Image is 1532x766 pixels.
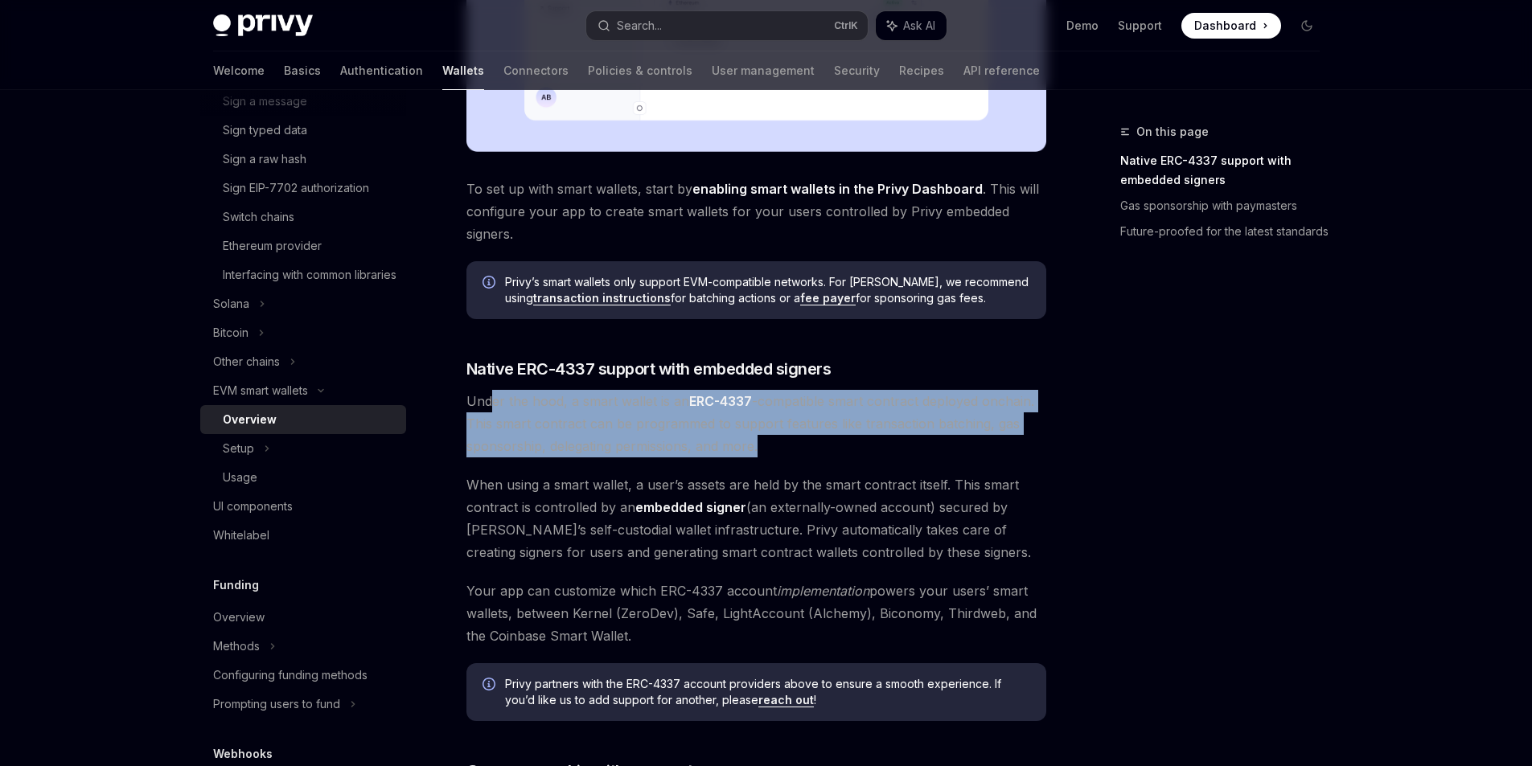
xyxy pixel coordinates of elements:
svg: Info [483,678,499,694]
div: Other chains [213,352,280,371]
a: reach out [758,693,814,707]
a: Dashboard [1181,13,1281,39]
a: Overview [200,405,406,434]
a: Authentication [340,51,423,90]
h5: Webhooks [213,744,273,764]
strong: embedded signer [635,499,746,515]
img: dark logo [213,14,313,37]
span: Privy partners with the ERC-4337 account providers above to ensure a smooth experience. If you’d ... [505,676,1030,708]
span: Under the hood, a smart wallet is an -compatible smart contract deployed onchain. This smart cont... [466,390,1046,457]
a: Interfacing with common libraries [200,260,406,289]
div: Usage [223,468,257,487]
div: Search... [617,16,662,35]
a: enabling smart wallets in the Privy Dashboard [692,181,983,198]
a: API reference [963,51,1040,90]
div: Setup [223,439,254,458]
a: fee payer [800,291,856,305]
a: Usage [200,463,406,492]
div: Configuring funding methods [213,666,368,685]
a: Overview [200,603,406,632]
a: Configuring funding methods [200,661,406,690]
a: Connectors [503,51,569,90]
button: Toggle dark mode [1294,13,1320,39]
div: Sign typed data [223,121,307,140]
span: Dashboard [1194,18,1256,34]
a: Whitelabel [200,521,406,550]
a: Native ERC-4337 support with embedded signers [1120,148,1333,193]
button: Search...CtrlK [586,11,868,40]
a: Gas sponsorship with paymasters [1120,193,1333,219]
a: Support [1118,18,1162,34]
a: ERC-4337 [689,393,752,410]
div: Ethereum provider [223,236,322,256]
div: Sign a raw hash [223,150,306,169]
span: To set up with smart wallets, start by . This will configure your app to create smart wallets for... [466,178,1046,245]
h5: Funding [213,576,259,595]
a: Sign EIP-7702 authorization [200,174,406,203]
div: Sign EIP-7702 authorization [223,178,369,198]
div: Solana [213,294,249,313]
svg: Info [483,276,499,292]
span: On this page [1136,122,1209,141]
a: Wallets [442,51,484,90]
div: EVM smart wallets [213,381,308,400]
div: Whitelabel [213,526,269,545]
a: Ethereum provider [200,231,406,260]
a: Policies & controls [588,51,692,90]
a: Sign typed data [200,116,406,145]
a: transaction instructions [533,291,671,305]
div: Bitcoin [213,323,248,342]
a: Recipes [899,51,944,90]
span: Ctrl K [834,19,858,32]
em: implementation [777,583,869,599]
span: Native ERC-4337 support with embedded signers [466,358,832,380]
span: Your app can customize which ERC-4337 account powers your users’ smart wallets, between Kernel (Z... [466,580,1046,647]
div: UI components [213,497,293,516]
a: Welcome [213,51,265,90]
span: When using a smart wallet, a user’s assets are held by the smart contract itself. This smart cont... [466,473,1046,563]
div: Overview [223,410,277,429]
div: Interfacing with common libraries [223,265,396,285]
span: Privy’s smart wallets only support EVM-compatible networks. For [PERSON_NAME], we recommend using... [505,274,1030,306]
button: Ask AI [876,11,947,40]
a: Basics [284,51,321,90]
div: Prompting users to fund [213,694,340,714]
span: Ask AI [903,18,935,34]
a: User management [712,51,815,90]
div: Methods [213,637,260,656]
a: Switch chains [200,203,406,231]
a: Future-proofed for the latest standards [1120,219,1333,244]
a: Demo [1066,18,1099,34]
div: Overview [213,608,265,627]
a: Security [834,51,880,90]
a: Sign a raw hash [200,145,406,174]
a: UI components [200,492,406,521]
div: Switch chains [223,207,294,227]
